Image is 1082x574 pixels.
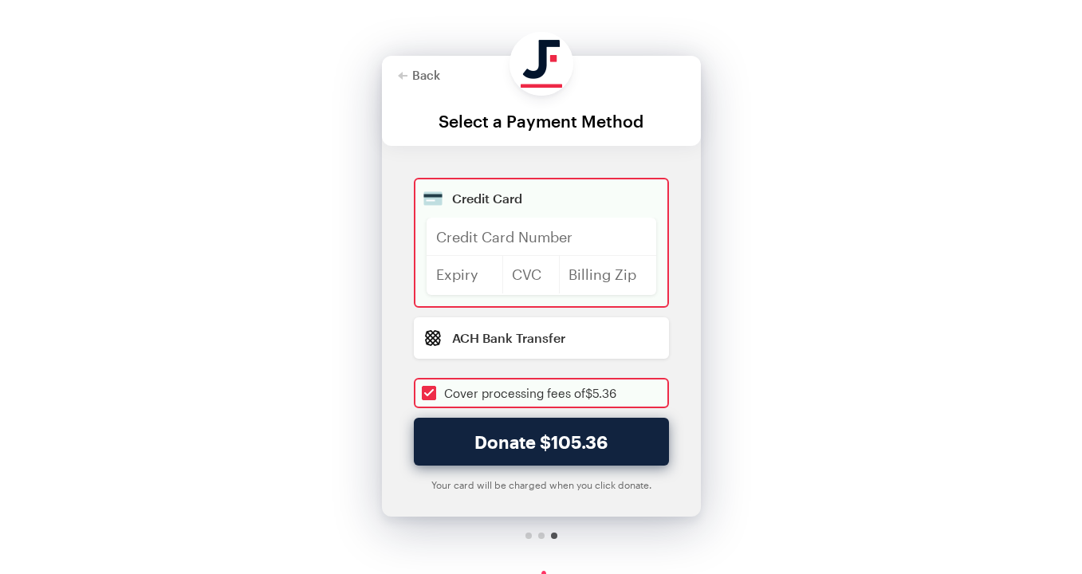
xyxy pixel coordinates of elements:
[398,69,440,81] button: Back
[436,232,647,251] iframe: Secure card number input frame
[414,478,669,491] div: Your card will be charged when you click donate.
[569,269,647,289] iframe: Secure postal code input frame
[452,192,656,205] div: Credit Card
[436,269,494,289] iframe: Secure expiration date input frame
[398,112,685,130] div: Select a Payment Method
[414,418,669,466] button: Donate $105.36
[512,269,550,289] iframe: Secure CVC input frame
